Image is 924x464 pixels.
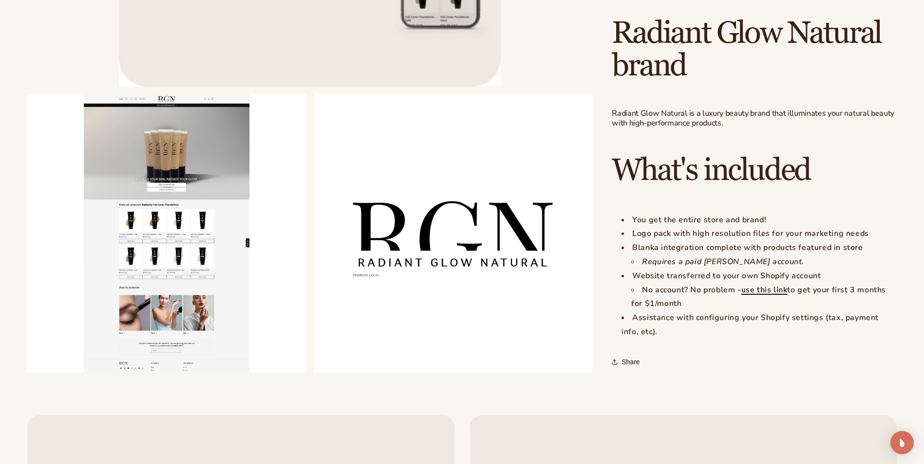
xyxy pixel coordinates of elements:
button: Share [612,351,642,373]
div: Open Intercom Messenger [890,431,914,454]
em: Requires a paid [PERSON_NAME] account. [642,256,804,267]
h2: What's included [612,154,897,187]
p: Radiant Glow Natural is a luxury beauty brand that illuminates your natural beauty with high-perf... [612,108,897,129]
li: You get the entire store and brand! [622,213,897,227]
li: Assistance with configuring your Shopify settings (tax, payment info, etc). [622,311,897,339]
li: Logo pack with high resolution files for your marketing needs [622,227,897,241]
li: Website transferred to your own Shopify account [622,269,897,311]
li: Blanka integration complete with products featured in store [622,241,897,269]
a: use this link [741,285,788,295]
li: No account? No problem - to get your first 3 months for $1/month [631,283,897,311]
h2: Radiant Glow Natural brand [612,17,897,82]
